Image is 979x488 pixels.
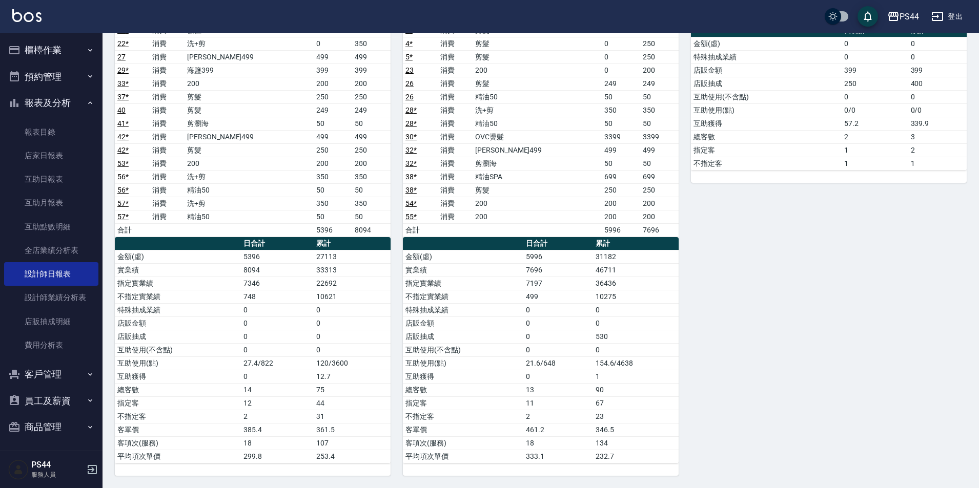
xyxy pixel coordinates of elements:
td: 0/0 [908,103,967,117]
td: 精油50 [185,210,314,223]
td: 0 [241,316,314,330]
td: 客項次(服務) [115,436,241,450]
td: 消費 [150,210,185,223]
td: 洗+剪 [473,103,602,117]
a: 互助點數明細 [4,215,98,239]
td: 0 [602,50,640,63]
td: 消費 [150,117,185,130]
td: 250 [314,143,352,157]
td: 消費 [150,50,185,63]
td: 指定實業績 [403,277,523,290]
td: 0 [908,37,967,50]
td: 3 [908,130,967,143]
button: save [858,6,878,27]
td: 消費 [438,157,473,170]
td: 1 [842,143,908,157]
td: 互助使用(不含點) [691,90,842,103]
td: 0 [842,50,908,63]
a: 費用分析表 [4,333,98,357]
td: 店販抽成 [115,330,241,343]
td: 250 [640,183,679,197]
td: 店販抽成 [403,330,523,343]
td: 31182 [593,250,679,263]
td: 31 [314,410,391,423]
td: 特殊抽成業績 [403,303,523,316]
td: 店販金額 [403,316,523,330]
td: 金額(虛) [115,250,241,263]
img: Person [8,459,29,480]
td: 400 [908,77,967,90]
td: 399 [352,63,391,77]
td: 461.2 [523,423,593,436]
td: 350 [602,103,640,117]
td: 200 [473,210,602,223]
td: 實業績 [115,263,241,277]
td: 0 [241,370,314,383]
td: 50 [352,117,391,130]
td: 總客數 [115,383,241,396]
td: 36436 [593,277,679,290]
td: 232.7 [593,450,679,463]
td: 499 [602,143,640,157]
td: 50 [352,210,391,223]
td: 不指定實業績 [403,290,523,303]
td: 合計 [403,223,438,237]
td: 0 [241,330,314,343]
td: 消費 [438,103,473,117]
td: 合計 [115,223,150,237]
td: 消費 [438,210,473,223]
td: 23 [593,410,679,423]
td: 499 [523,290,593,303]
td: 200 [352,77,391,90]
p: 服務人員 [31,470,84,479]
td: 350 [314,197,352,210]
td: 200 [185,77,314,90]
td: 200 [473,63,602,77]
td: 金額(虛) [691,37,842,50]
div: PS44 [900,10,919,23]
td: 699 [640,170,679,183]
td: 0 [314,316,391,330]
td: 7696 [523,263,593,277]
td: 107 [314,436,391,450]
td: 0 [593,303,679,316]
td: 0 [523,343,593,356]
td: 249 [602,77,640,90]
td: 0 [314,330,391,343]
button: 客戶管理 [4,361,98,388]
td: 27.4/822 [241,356,314,370]
a: 互助日報表 [4,167,98,191]
td: 0 [314,303,391,316]
td: 530 [593,330,679,343]
td: 海鹽399 [185,63,314,77]
td: 指定客 [403,396,523,410]
td: 不指定客 [115,410,241,423]
td: 不指定實業績 [115,290,241,303]
td: 互助使用(不含點) [115,343,241,356]
td: 350 [352,170,391,183]
td: 剪髮 [185,143,314,157]
td: 消費 [438,197,473,210]
th: 累計 [314,237,391,250]
td: 互助使用(點) [691,103,842,117]
td: 0 [593,343,679,356]
td: 57.2 [842,117,908,130]
td: 0/0 [842,103,908,117]
td: 200 [473,197,602,210]
button: 報表及分析 [4,90,98,116]
td: 0 [602,37,640,50]
a: 互助月報表 [4,191,98,215]
td: 250 [640,37,679,50]
td: 客單價 [115,423,241,436]
td: 21.6/648 [523,356,593,370]
td: 0 [593,316,679,330]
td: 250 [352,143,391,157]
td: 消費 [150,157,185,170]
td: 客項次(服務) [403,436,523,450]
td: 200 [314,157,352,170]
td: 消費 [438,117,473,130]
td: 0 [602,63,640,77]
td: 1 [593,370,679,383]
td: 0 [523,330,593,343]
td: 18 [523,436,593,450]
